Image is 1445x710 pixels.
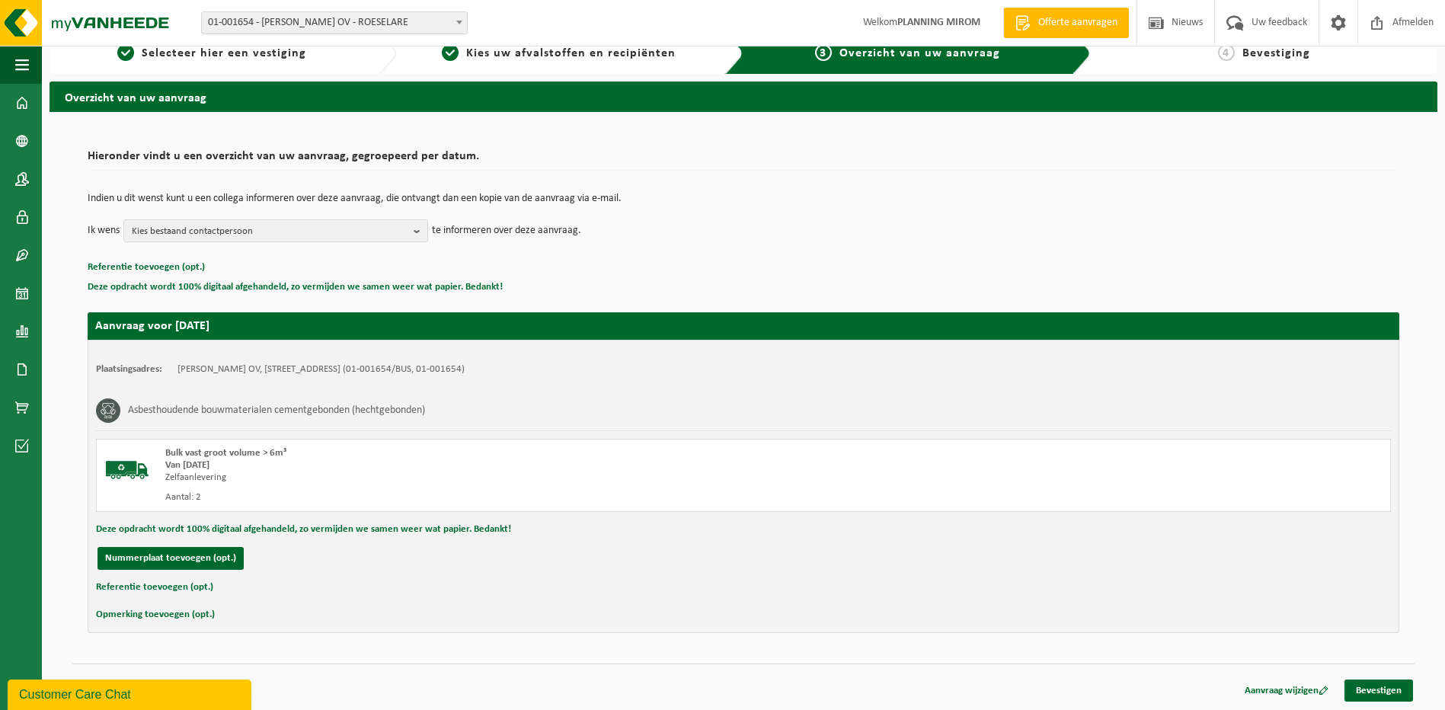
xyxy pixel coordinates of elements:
[1218,44,1235,61] span: 4
[404,44,714,62] a: 2Kies uw afvalstoffen en recipiënten
[88,257,205,277] button: Referentie toevoegen (opt.)
[201,11,468,34] span: 01-001654 - MIROM ROESELARE OV - ROESELARE
[95,320,209,332] strong: Aanvraag voor [DATE]
[839,47,1000,59] span: Overzicht van uw aanvraag
[132,220,408,243] span: Kies bestaand contactpersoon
[88,219,120,242] p: Ik wens
[8,676,254,710] iframe: chat widget
[1034,15,1121,30] span: Offerte aanvragen
[104,447,150,493] img: BL-SO-LV.png
[165,491,804,504] div: Aantal: 2
[442,44,459,61] span: 2
[815,44,832,61] span: 3
[177,363,465,376] td: [PERSON_NAME] OV, [STREET_ADDRESS] (01-001654/BUS, 01-001654)
[1003,8,1129,38] a: Offerte aanvragen
[98,547,244,570] button: Nummerplaat toevoegen (opt.)
[128,398,425,423] h3: Asbesthoudende bouwmaterialen cementgebonden (hechtgebonden)
[165,460,209,470] strong: Van [DATE]
[88,193,1399,204] p: Indien u dit wenst kunt u een collega informeren over deze aanvraag, die ontvangt dan een kopie v...
[96,364,162,374] strong: Plaatsingsadres:
[96,520,511,539] button: Deze opdracht wordt 100% digitaal afgehandeld, zo vermijden we samen weer wat papier. Bedankt!
[202,12,467,34] span: 01-001654 - MIROM ROESELARE OV - ROESELARE
[1344,680,1413,702] a: Bevestigen
[88,277,503,297] button: Deze opdracht wordt 100% digitaal afgehandeld, zo vermijden we samen weer wat papier. Bedankt!
[142,47,306,59] span: Selecteer hier een vestiging
[1242,47,1310,59] span: Bevestiging
[466,47,676,59] span: Kies uw afvalstoffen en recipiënten
[165,448,286,458] span: Bulk vast groot volume > 6m³
[96,605,215,625] button: Opmerking toevoegen (opt.)
[57,44,366,62] a: 1Selecteer hier een vestiging
[897,17,980,28] strong: PLANNING MIROM
[50,82,1437,111] h2: Overzicht van uw aanvraag
[96,577,213,597] button: Referentie toevoegen (opt.)
[117,44,134,61] span: 1
[432,219,581,242] p: te informeren over deze aanvraag.
[165,472,804,484] div: Zelfaanlevering
[123,219,428,242] button: Kies bestaand contactpersoon
[1233,680,1340,702] a: Aanvraag wijzigen
[88,150,1399,171] h2: Hieronder vindt u een overzicht van uw aanvraag, gegroepeerd per datum.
